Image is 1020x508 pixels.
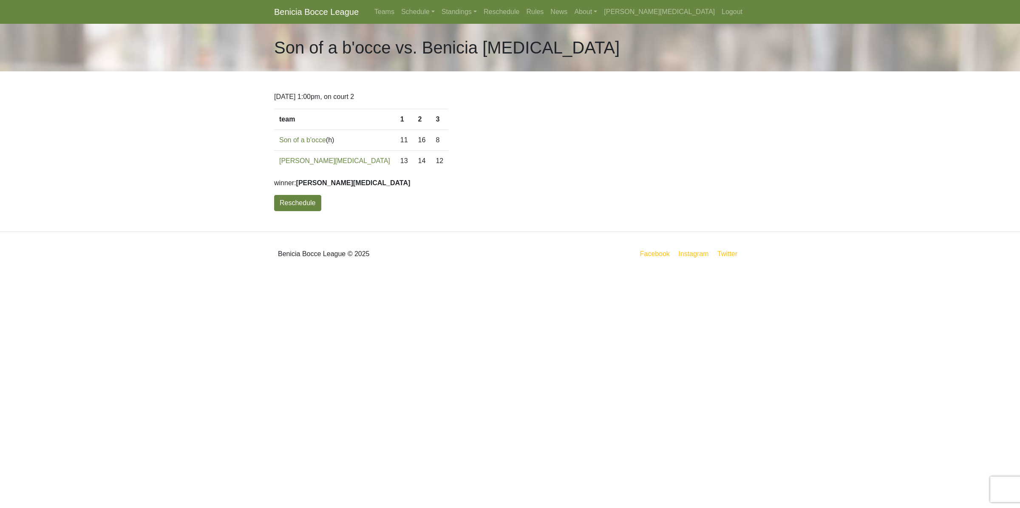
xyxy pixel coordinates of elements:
td: 11 [395,130,413,151]
a: News [547,3,571,20]
a: Standings [438,3,480,20]
strong: [PERSON_NAME][MEDICAL_DATA] [296,179,411,186]
h1: Son of a b'occe vs. Benicia [MEDICAL_DATA] [274,37,620,58]
a: Benicia Bocce League [274,3,359,20]
a: About [571,3,601,20]
a: Teams [371,3,398,20]
a: Schedule [398,3,438,20]
a: Reschedule [480,3,523,20]
p: [DATE] 1:00pm, on court 2 [274,92,746,102]
a: [PERSON_NAME][MEDICAL_DATA] [279,157,390,164]
td: 14 [413,151,431,172]
th: team [274,109,395,130]
a: Instagram [677,248,710,259]
th: 2 [413,109,431,130]
div: Benicia Bocce League © 2025 [268,239,510,269]
a: [PERSON_NAME][MEDICAL_DATA] [601,3,718,20]
td: 12 [431,151,448,172]
a: Rules [523,3,547,20]
a: Facebook [638,248,671,259]
a: Twitter [716,248,744,259]
td: 8 [431,130,448,151]
a: Logout [718,3,746,20]
a: Reschedule [274,195,321,211]
th: 1 [395,109,413,130]
th: 3 [431,109,448,130]
td: 16 [413,130,431,151]
p: winner: [274,178,746,188]
a: Son of a b'occe [279,136,326,144]
td: 13 [395,151,413,172]
td: (h) [274,130,395,151]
